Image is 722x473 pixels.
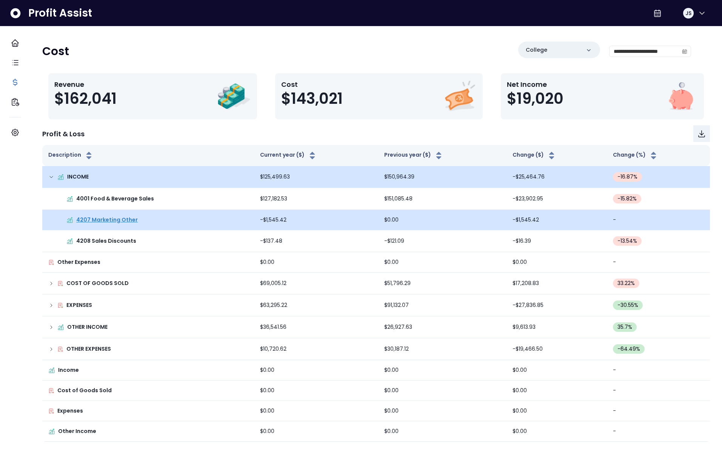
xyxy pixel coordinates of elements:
[66,345,111,353] p: OTHER EXPENSES
[76,195,154,203] p: 4001 Food & Beverage Sales
[254,381,378,401] td: $0.00
[506,421,607,442] td: $0.00
[281,89,343,108] span: $143,021
[254,210,378,230] td: -$1,545.42
[506,294,607,316] td: -$27,836.85
[58,427,96,435] p: Other Income
[506,360,607,381] td: $0.00
[378,381,506,401] td: $0.00
[685,9,691,17] span: JS
[378,230,506,252] td: -$121.09
[254,421,378,442] td: $0.00
[254,252,378,273] td: $0.00
[607,252,710,273] td: -
[42,45,69,58] h2: Cost
[506,401,607,421] td: $0.00
[217,79,251,113] img: Revenue
[617,323,632,331] span: 35.7 %
[254,273,378,294] td: $69,005.12
[67,323,108,331] p: OTHER INCOME
[378,316,506,338] td: $26,927.63
[66,301,92,309] p: EXPENSES
[506,230,607,252] td: -$16.39
[254,166,378,188] td: $125,499.63
[42,129,85,139] p: Profit & Loss
[682,49,687,54] svg: calendar
[378,421,506,442] td: $0.00
[57,387,112,394] p: Cost of Goods Sold
[506,252,607,273] td: $0.00
[617,345,640,353] span: -64.49 %
[607,421,710,442] td: -
[378,252,506,273] td: $0.00
[58,366,79,374] p: Income
[384,151,443,160] button: Previous year ($)
[607,210,710,230] td: -
[378,166,506,188] td: $150,964.39
[54,79,117,89] p: Revenue
[526,46,547,54] p: College
[664,79,698,113] img: Net Income
[507,89,563,108] span: $19,020
[506,210,607,230] td: -$1,545.42
[506,316,607,338] td: $9,613.93
[617,195,637,203] span: -15.82 %
[254,316,378,338] td: $36,541.56
[281,79,343,89] p: Cost
[76,216,138,224] p: 4207 Marketing Other
[506,166,607,188] td: -$25,464.76
[378,294,506,316] td: $91,132.07
[443,79,477,113] img: Cost
[57,258,100,266] p: Other Expenses
[607,401,710,421] td: -
[28,6,92,20] span: Profit Assist
[254,230,378,252] td: -$137.48
[617,301,638,309] span: -30.55 %
[378,338,506,360] td: $30,187.12
[506,188,607,210] td: -$23,902.95
[607,381,710,401] td: -
[254,401,378,421] td: $0.00
[378,273,506,294] td: $51,796.29
[617,279,635,287] span: 33.22 %
[260,151,317,160] button: Current year ($)
[54,89,117,108] span: $162,041
[693,125,710,142] button: Download
[378,401,506,421] td: $0.00
[506,338,607,360] td: -$19,466.50
[607,360,710,381] td: -
[254,294,378,316] td: $63,295.22
[513,151,556,160] button: Change ($)
[254,338,378,360] td: $10,720.62
[76,237,136,245] p: 4208 Sales Discounts
[506,273,607,294] td: $17,208.83
[48,151,94,160] button: Description
[57,407,83,415] p: Expenses
[378,188,506,210] td: $151,085.48
[254,360,378,381] td: $0.00
[378,360,506,381] td: $0.00
[378,210,506,230] td: $0.00
[617,173,637,181] span: -16.87 %
[506,381,607,401] td: $0.00
[254,188,378,210] td: $127,182.53
[67,173,89,181] p: INCOME
[613,151,658,160] button: Change (%)
[507,79,563,89] p: Net Income
[66,279,129,287] p: COST OF GOODS SOLD
[617,237,637,245] span: -13.54 %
